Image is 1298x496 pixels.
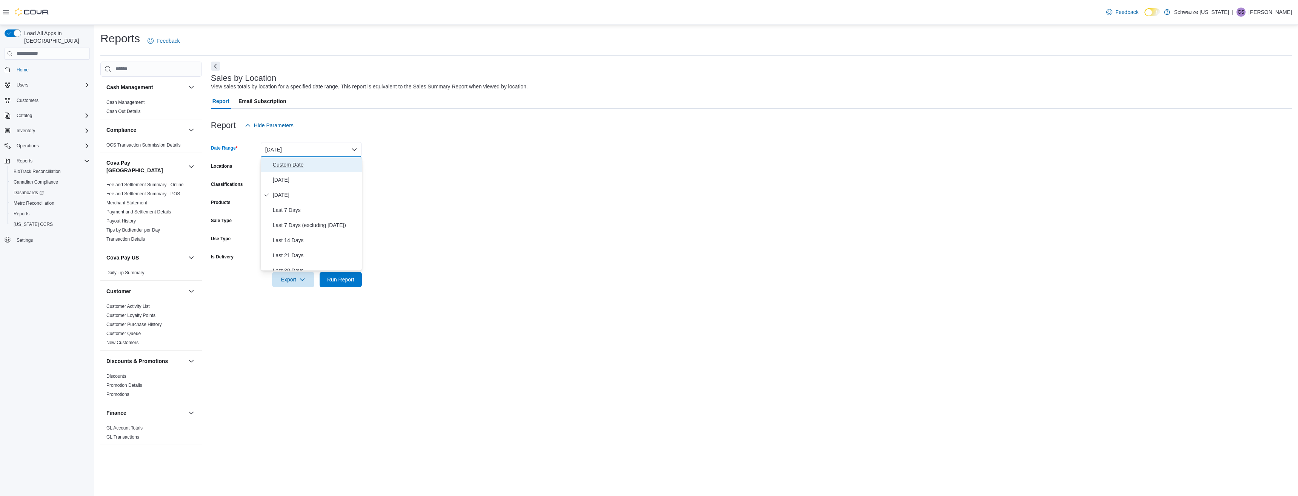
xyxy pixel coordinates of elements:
span: Customer Queue [106,331,141,337]
span: Run Report [327,276,354,283]
span: Promotions [106,391,129,397]
span: Fee and Settlement Summary - POS [106,191,180,197]
span: Users [17,82,28,88]
button: Cash Management [106,83,185,91]
div: Cash Management [100,98,202,119]
span: Inventory [17,128,35,134]
span: Feedback [157,37,180,45]
a: Cash Out Details [106,109,141,114]
button: Discounts & Promotions [187,357,196,366]
p: | [1232,8,1233,17]
a: Merchant Statement [106,200,147,206]
p: [PERSON_NAME] [1249,8,1292,17]
button: Compliance [187,125,196,134]
a: Fee and Settlement Summary - Online [106,182,184,187]
label: Is Delivery [211,254,234,260]
div: Gulzar Sayall [1236,8,1246,17]
h3: Discounts & Promotions [106,357,168,365]
a: Tips by Budtender per Day [106,227,160,233]
h3: Cash Management [106,83,153,91]
span: Customer Loyalty Points [106,312,155,318]
button: Reports [8,209,93,219]
div: Select listbox [261,157,362,270]
span: Promotion Details [106,382,142,388]
label: Locations [211,163,232,169]
span: Report [212,94,229,109]
button: Inventory [14,126,38,135]
label: Date Range [211,145,238,151]
span: [DATE] [273,175,359,184]
input: Dark Mode [1144,8,1160,16]
a: Customer Loyalty Points [106,313,155,318]
a: Customer Purchase History [106,322,162,327]
label: Products [211,199,231,206]
button: Metrc Reconciliation [8,198,93,209]
div: Customer [100,302,202,350]
span: Customer Activity List [106,303,150,309]
span: Canadian Compliance [11,178,90,187]
a: Metrc Reconciliation [11,199,57,208]
button: Operations [2,141,93,151]
a: Payout History [106,218,136,224]
span: Last 21 Days [273,251,359,260]
h3: Sales by Location [211,74,277,83]
span: GL Transactions [106,434,139,440]
a: Canadian Compliance [11,178,61,187]
p: Schwazze [US_STATE] [1174,8,1229,17]
button: Operations [14,141,42,150]
span: Reports [11,209,90,218]
span: BioTrack Reconciliation [14,168,61,175]
button: Run Report [320,272,362,287]
button: Hide Parameters [242,118,297,133]
div: Discounts & Promotions [100,372,202,402]
button: Cova Pay [GEOGRAPHIC_DATA] [187,162,196,171]
span: Dashboards [14,190,44,196]
span: Cash Out Details [106,108,141,114]
span: Daily Tip Summary [106,270,145,276]
span: [US_STATE] CCRS [14,221,53,227]
span: Customers [17,97,38,104]
span: Settings [14,235,90,244]
a: Customers [14,96,42,105]
button: [DATE] [261,142,362,157]
span: Feedback [1115,8,1138,16]
h3: Finance [106,409,126,417]
span: Home [14,65,90,74]
button: Compliance [106,126,185,134]
label: Sale Type [211,218,232,224]
span: Dashboards [11,188,90,197]
button: Cova Pay US [106,254,185,261]
a: Home [14,65,32,74]
span: Reports [17,158,32,164]
label: Classifications [211,181,243,187]
div: Cova Pay [GEOGRAPHIC_DATA] [100,180,202,247]
span: Operations [14,141,90,150]
h3: Cova Pay [GEOGRAPHIC_DATA] [106,159,185,174]
button: [US_STATE] CCRS [8,219,93,230]
button: Users [14,80,31,90]
button: Customer [187,287,196,296]
span: Inventory [14,126,90,135]
span: Customers [14,96,90,105]
span: Reports [14,156,90,165]
span: Metrc Reconciliation [11,199,90,208]
span: OCS Transaction Submission Details [106,142,181,148]
span: Home [17,67,29,73]
a: Discounts [106,374,126,379]
span: New Customers [106,340,138,346]
div: Compliance [100,141,202,153]
h3: Report [211,121,236,130]
label: Use Type [211,236,231,242]
span: Last 30 Days [273,266,359,275]
span: Last 14 Days [273,236,359,245]
button: Canadian Compliance [8,177,93,187]
span: Metrc Reconciliation [14,200,54,206]
h3: Cova Pay US [106,254,139,261]
button: Inventory [2,125,93,136]
span: Canadian Compliance [14,179,58,185]
a: [US_STATE] CCRS [11,220,56,229]
a: Daily Tip Summary [106,270,145,275]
